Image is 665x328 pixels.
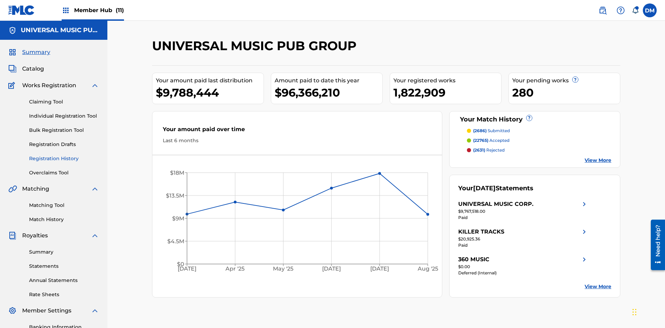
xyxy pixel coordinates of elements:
[29,263,99,270] a: Statements
[91,81,99,90] img: expand
[8,231,17,240] img: Royalties
[29,277,99,284] a: Annual Statements
[166,192,184,199] tspan: $13.5M
[22,81,76,90] span: Works Registration
[458,200,533,208] div: UNIVERSAL MUSIC CORP.
[8,185,17,193] img: Matching
[473,147,505,153] p: rejected
[632,302,637,322] div: Drag
[62,6,70,15] img: Top Rightsholders
[8,81,17,90] img: Works Registration
[74,6,124,14] span: Member Hub
[116,7,124,13] span: (11)
[91,307,99,315] img: expand
[8,48,17,56] img: Summary
[22,185,49,193] span: Matching
[152,38,360,54] h2: UNIVERSAL MUSIC PUB GROUP
[29,141,99,148] a: Registration Drafts
[596,3,610,17] a: Public Search
[29,112,99,120] a: Individual Registration Tool
[417,266,438,272] tspan: Aug '25
[458,208,588,215] div: $9,767,518.00
[458,264,588,270] div: $0.00
[467,147,612,153] a: (2631) rejected
[8,65,44,73] a: CatalogCatalog
[170,170,184,176] tspan: $18M
[580,255,588,264] img: right chevron icon
[29,155,99,162] a: Registration History
[458,255,489,264] div: 360 MUSIC
[91,185,99,193] img: expand
[163,125,432,137] div: Your amount paid over time
[29,98,99,106] a: Claiming Tool
[526,115,532,121] span: ?
[275,76,382,85] div: Amount paid to date this year
[29,291,99,298] a: Rate Sheets
[473,184,496,192] span: [DATE]
[29,127,99,134] a: Bulk Registration Tool
[29,202,99,209] a: Matching Tool
[473,128,510,134] p: submitted
[458,242,588,248] div: Paid
[29,169,99,176] a: Overclaims Tool
[177,261,184,267] tspan: $0
[458,115,612,124] div: Your Match History
[371,266,389,272] tspan: [DATE]
[580,200,588,208] img: right chevron icon
[8,65,17,73] img: Catalog
[22,65,44,73] span: Catalog
[172,215,184,222] tspan: $9M
[585,283,611,290] a: View More
[29,248,99,256] a: Summary
[273,266,294,272] tspan: May '25
[21,26,99,34] h5: UNIVERSAL MUSIC PUB GROUP
[473,147,485,153] span: (2631)
[458,270,588,276] div: Deferred (Internal)
[467,128,612,134] a: (2686) submitted
[22,307,71,315] span: Member Settings
[8,48,50,56] a: SummarySummary
[512,85,620,100] div: 280
[512,76,620,85] div: Your pending works
[473,137,509,144] p: accepted
[614,3,628,17] div: Help
[163,137,432,144] div: Last 6 months
[580,228,588,236] img: right chevron icon
[393,85,501,100] div: 1,822,909
[393,76,501,85] div: Your registered works
[617,6,625,15] img: help
[178,266,196,272] tspan: [DATE]
[458,255,588,276] a: 360 MUSICright chevron icon$0.00Deferred (Internal)
[458,228,588,248] a: KILLER TRACKSright chevron icon$20,925.36Paid
[630,295,665,328] iframe: Chat Widget
[643,3,657,17] div: User Menu
[8,5,35,15] img: MLC Logo
[29,216,99,223] a: Match History
[646,217,665,274] iframe: Resource Center
[573,77,578,82] span: ?
[156,76,264,85] div: Your amount paid last distribution
[8,26,17,35] img: Accounts
[632,7,639,14] div: Notifications
[458,200,588,221] a: UNIVERSAL MUSIC CORP.right chevron icon$9,767,518.00Paid
[458,184,533,193] div: Your Statements
[458,228,504,236] div: KILLER TRACKS
[8,307,17,315] img: Member Settings
[458,236,588,242] div: $20,925.36
[458,215,588,221] div: Paid
[156,85,264,100] div: $9,788,444
[22,231,48,240] span: Royalties
[585,157,611,164] a: View More
[473,128,487,133] span: (2686)
[91,231,99,240] img: expand
[467,137,612,144] a: (22765) accepted
[275,85,382,100] div: $96,366,210
[225,266,245,272] tspan: Apr '25
[167,238,184,245] tspan: $4.5M
[22,48,50,56] span: Summary
[473,138,488,143] span: (22765)
[598,6,607,15] img: search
